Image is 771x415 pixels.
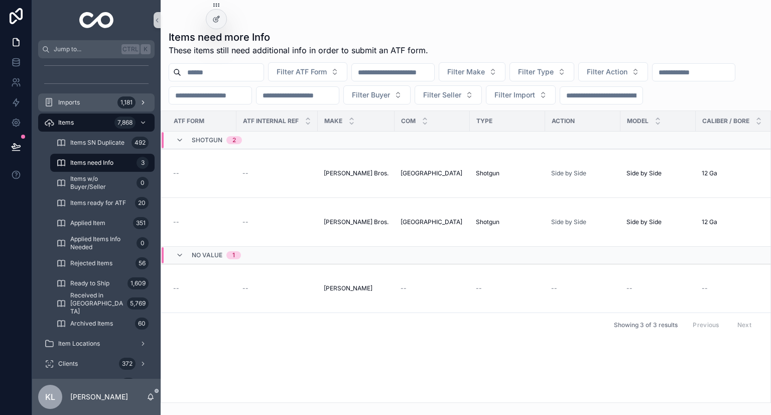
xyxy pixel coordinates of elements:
[494,90,535,100] span: Filter Import
[50,274,155,292] a: Ready to Ship1,609
[38,375,155,393] a: 211
[135,197,149,209] div: 20
[70,159,113,167] span: Items need Info
[70,291,123,316] span: Received in [GEOGRAPHIC_DATA]
[476,284,482,292] span: --
[476,218,539,226] a: Shotgun
[127,297,149,309] div: 5,769
[423,90,461,100] span: Filter Seller
[70,199,126,207] span: Items ready for ATF
[58,98,80,107] span: Imports
[137,237,149,249] div: 0
[192,251,222,259] span: No value
[352,90,390,100] span: Filter Buyer
[626,218,662,226] span: Side by Side
[476,117,492,125] span: Type
[401,218,464,226] a: [GEOGRAPHIC_DATA]
[137,177,149,189] div: 0
[173,284,230,292] a: --
[626,284,690,292] a: --
[702,284,708,292] span: --
[551,169,586,177] span: Side by Side
[415,85,482,105] button: Select Button
[38,114,155,132] a: Items7,868
[242,169,312,177] a: --
[268,62,347,81] button: Select Button
[70,219,105,227] span: Applied Item
[439,62,505,81] button: Select Button
[119,358,136,370] div: 372
[133,217,149,229] div: 351
[551,284,557,292] span: --
[242,218,248,226] span: --
[32,58,161,379] div: scrollable content
[627,117,649,125] span: Model
[50,194,155,212] a: Items ready for ATF20
[324,218,389,226] a: [PERSON_NAME] Bros.
[70,139,124,147] span: Items SN Duplicate
[58,119,74,127] span: Items
[38,355,155,373] a: Clients372
[127,277,149,289] div: 1,609
[132,137,149,149] div: 492
[58,340,100,348] span: Item Locations
[50,214,155,232] a: Applied Item351
[173,169,179,177] span: --
[70,259,112,267] span: Rejected Items
[169,44,428,56] span: These items still need additional info in order to submit an ATF form.
[476,284,539,292] a: --
[343,85,411,105] button: Select Button
[324,169,389,177] a: [PERSON_NAME] Bros.
[173,218,179,226] span: --
[50,294,155,313] a: Received in [GEOGRAPHIC_DATA]5,769
[50,234,155,252] a: Applied Items Info Needed0
[401,169,462,177] span: [GEOGRAPHIC_DATA]
[173,284,179,292] span: --
[50,254,155,272] a: Rejected Items56
[551,218,614,226] a: Side by Side
[401,117,416,125] span: COM
[447,67,485,77] span: Filter Make
[702,117,749,125] span: Caliber / Bore
[169,30,428,44] h1: Items need more Info
[70,320,113,328] span: Archived Items
[242,169,248,177] span: --
[401,169,464,177] a: [GEOGRAPHIC_DATA]
[702,169,717,177] span: 12 Ga
[509,62,574,81] button: Select Button
[173,218,230,226] a: --
[45,391,55,403] span: KL
[117,96,136,109] div: 1,181
[587,67,627,77] span: Filter Action
[232,251,235,259] div: 1
[242,284,248,292] span: --
[702,218,765,226] a: 12 Ga
[173,169,230,177] a: --
[552,117,575,125] span: Action
[38,335,155,353] a: Item Locations
[50,315,155,333] a: Archived Items60
[70,279,109,287] span: Ready to Ship
[626,169,690,177] a: Side by Side
[486,85,556,105] button: Select Button
[232,136,236,144] div: 2
[551,169,614,177] a: Side by Side
[626,284,632,292] span: --
[121,378,136,390] div: 211
[50,154,155,172] a: Items need Info3
[50,134,155,152] a: Items SN Duplicate492
[476,169,499,177] span: Shotgun
[476,169,539,177] a: Shotgun
[50,174,155,192] a: Items w/o Buyer/Seller0
[401,284,407,292] span: --
[626,218,690,226] a: Side by Side
[702,169,765,177] a: 12 Ga
[135,318,149,330] div: 60
[324,284,372,292] span: [PERSON_NAME]
[242,218,312,226] a: --
[324,284,389,292] a: [PERSON_NAME]
[114,117,136,129] div: 7,868
[551,218,586,226] a: Side by Side
[401,284,464,292] a: --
